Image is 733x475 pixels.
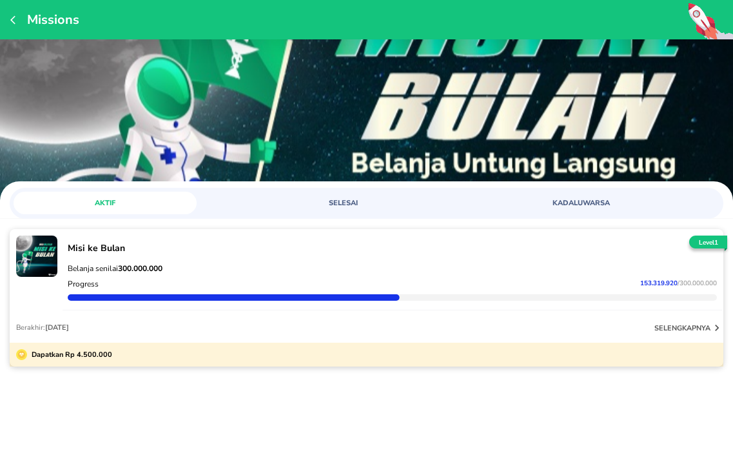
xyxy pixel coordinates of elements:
span: / 300.000.000 [678,279,717,288]
span: [DATE] [45,323,69,332]
p: selengkapnya [654,323,710,333]
span: KADALUWARSA [497,198,665,208]
p: Dapatkan Rp 4.500.000 [27,349,112,360]
strong: 300.000.000 [118,263,162,274]
p: Level 1 [687,238,730,248]
button: selengkapnya [654,321,723,334]
span: 153.319.920 [640,279,678,288]
p: Progress [68,279,99,289]
span: AKTIF [21,198,189,208]
p: Misi ke Bulan [68,242,717,254]
span: Belanja senilai [68,263,162,274]
p: Berakhir: [16,323,69,332]
a: SELESAI [251,192,482,214]
span: SELESAI [259,198,427,208]
img: mission-21341 [16,236,57,277]
div: loyalty mission tabs [10,188,723,214]
a: KADALUWARSA [489,192,719,214]
a: AKTIF [14,192,244,214]
p: Missions [21,11,79,28]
